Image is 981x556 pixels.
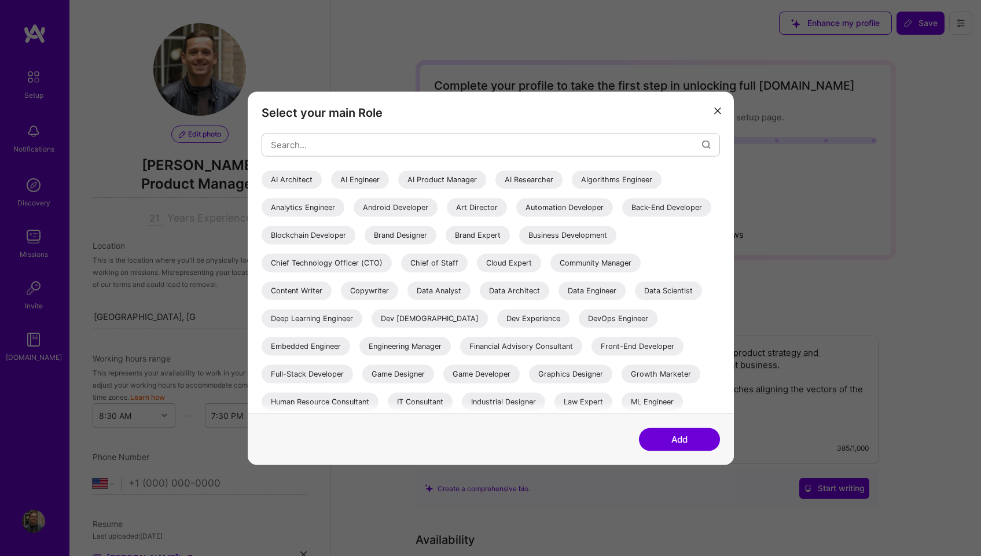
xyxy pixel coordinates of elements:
[702,141,711,149] i: icon Search
[262,281,332,300] div: Content Writer
[519,226,616,244] div: Business Development
[529,364,612,383] div: Graphics Designer
[572,170,662,189] div: Algorithms Engineer
[591,337,684,355] div: Front-End Developer
[362,364,434,383] div: Game Designer
[271,130,702,160] input: Search...
[516,198,613,216] div: Automation Developer
[262,105,720,119] h3: Select your main Role
[639,428,720,451] button: Add
[262,198,344,216] div: Analytics Engineer
[495,170,563,189] div: AI Researcher
[477,253,541,272] div: Cloud Expert
[354,198,438,216] div: Android Developer
[554,392,612,411] div: Law Expert
[248,91,734,465] div: modal
[388,392,453,411] div: IT Consultant
[407,281,471,300] div: Data Analyst
[550,253,641,272] div: Community Manager
[262,309,362,327] div: Deep Learning Engineer
[446,226,510,244] div: Brand Expert
[341,281,398,300] div: Copywriter
[331,170,389,189] div: AI Engineer
[714,108,721,115] i: icon Close
[262,337,350,355] div: Embedded Engineer
[460,337,582,355] div: Financial Advisory Consultant
[372,309,488,327] div: Dev [DEMOGRAPHIC_DATA]
[401,253,468,272] div: Chief of Staff
[622,364,700,383] div: Growth Marketer
[462,392,545,411] div: Industrial Designer
[480,281,549,300] div: Data Architect
[365,226,436,244] div: Brand Designer
[359,337,451,355] div: Engineering Manager
[398,170,486,189] div: AI Product Manager
[262,170,322,189] div: AI Architect
[443,364,520,383] div: Game Developer
[579,309,657,327] div: DevOps Engineer
[262,226,355,244] div: Blockchain Developer
[622,392,683,411] div: ML Engineer
[622,198,711,216] div: Back-End Developer
[447,198,507,216] div: Art Director
[262,364,353,383] div: Full-Stack Developer
[635,281,702,300] div: Data Scientist
[262,392,379,411] div: Human Resource Consultant
[497,309,570,327] div: Dev Experience
[262,253,392,272] div: Chief Technology Officer (CTO)
[559,281,626,300] div: Data Engineer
